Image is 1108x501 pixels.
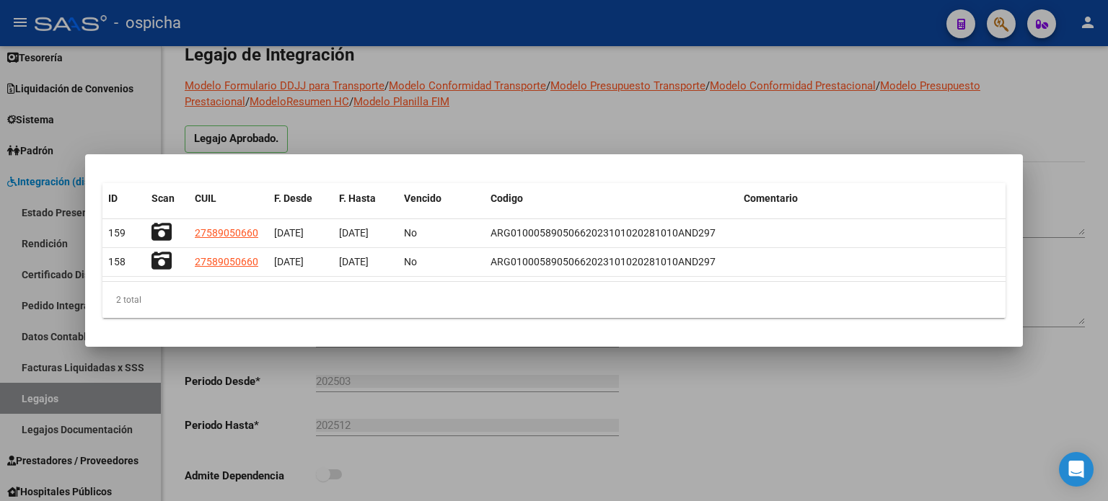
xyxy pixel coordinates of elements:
datatable-header-cell: ID [102,183,146,214]
span: [DATE] [274,256,304,267]
datatable-header-cell: F. Hasta [333,183,398,214]
datatable-header-cell: Scan [146,183,189,214]
span: [DATE] [339,227,369,239]
datatable-header-cell: CUIL [189,183,268,214]
span: F. Desde [274,192,312,204]
span: [DATE] [274,227,304,239]
datatable-header-cell: F. Desde [268,183,333,214]
span: Comentario [744,192,798,204]
datatable-header-cell: Vencido [398,183,485,214]
span: Codigo [491,192,523,204]
span: Vencido [404,192,441,204]
div: Open Intercom Messenger [1059,452,1094,487]
span: 27589050660 [195,227,258,239]
span: CUIL [195,192,216,204]
span: ID [108,192,118,204]
datatable-header-cell: Codigo [485,183,738,214]
span: 158 [108,256,126,267]
span: ARG01000589050662023101020281010AND297 [491,256,716,267]
span: [DATE] [339,256,369,267]
div: 2 total [102,282,1006,318]
span: No [404,256,417,267]
span: ARG01000589050662023101020281010AND297 [491,227,716,239]
span: F. Hasta [339,192,376,204]
datatable-header-cell: Comentario [738,183,1006,214]
span: No [404,227,417,239]
span: Scan [151,192,175,204]
span: 159 [108,227,126,239]
span: 27589050660 [195,256,258,267]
